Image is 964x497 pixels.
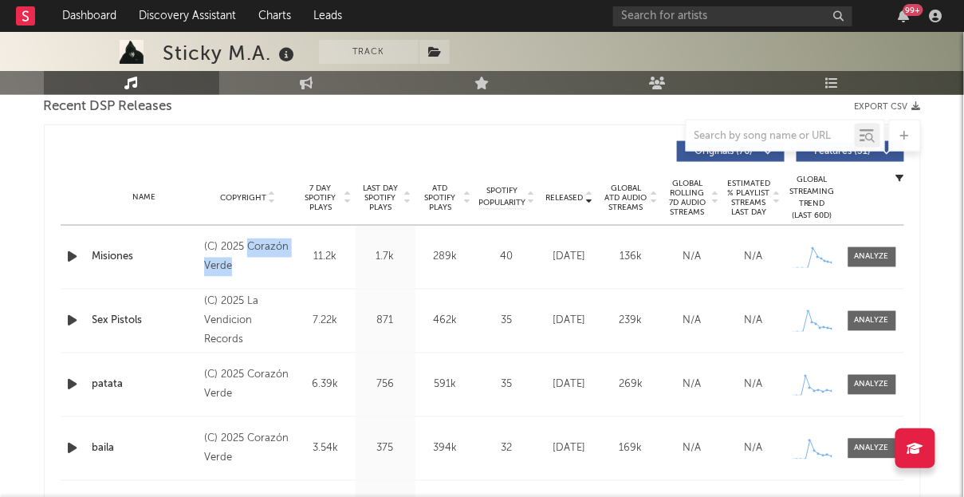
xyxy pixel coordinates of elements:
[360,441,411,457] div: 375
[666,250,719,266] div: N/A
[300,441,352,457] div: 3.54k
[677,141,785,162] button: Originals(76)
[478,185,525,209] span: Spotify Popularity
[899,10,910,22] button: 99+
[419,377,471,393] div: 591k
[92,250,197,266] a: Misiones
[687,147,761,156] span: Originals ( 76 )
[360,250,411,266] div: 1.7k
[727,377,781,393] div: N/A
[543,441,596,457] div: [DATE]
[419,250,471,266] div: 289k
[727,179,771,217] span: Estimated % Playlist Streams Last Day
[360,377,411,393] div: 756
[479,441,535,457] div: 32
[727,441,781,457] div: N/A
[204,239,291,277] div: (C) 2025 Corazón Verde
[543,250,596,266] div: [DATE]
[807,147,880,156] span: Features ( 31 )
[300,183,342,212] span: 7 Day Spotify Plays
[204,366,291,404] div: (C) 2025 Corazón Verde
[604,183,648,212] span: Global ATD Audio Streams
[44,97,173,116] span: Recent DSP Releases
[300,250,352,266] div: 11.2k
[604,377,658,393] div: 269k
[543,314,596,329] div: [DATE]
[666,377,719,393] div: N/A
[92,441,197,457] a: baila
[220,193,266,203] span: Copyright
[360,314,411,329] div: 871
[163,40,299,66] div: Sticky M.A.
[727,314,781,329] div: N/A
[604,441,658,457] div: 169k
[546,193,584,203] span: Released
[300,314,352,329] div: 7.22k
[789,174,836,222] div: Global Streaming Trend (Last 60D)
[604,314,658,329] div: 239k
[204,430,291,468] div: (C) 2025 Corazón Verde
[903,4,923,16] div: 99 +
[727,250,781,266] div: N/A
[300,377,352,393] div: 6.39k
[613,6,852,26] input: Search for artists
[92,377,197,393] a: patata
[479,250,535,266] div: 40
[687,130,855,143] input: Search by song name or URL
[419,441,471,457] div: 394k
[204,293,291,350] div: (C) 2025 La Vendicion Records
[666,441,719,457] div: N/A
[604,250,658,266] div: 136k
[479,377,535,393] div: 35
[797,141,904,162] button: Features(31)
[855,102,921,112] button: Export CSV
[419,183,462,212] span: ATD Spotify Plays
[666,179,710,217] span: Global Rolling 7D Audio Streams
[319,40,419,64] button: Track
[479,314,535,329] div: 35
[419,314,471,329] div: 462k
[666,314,719,329] div: N/A
[543,377,596,393] div: [DATE]
[92,191,197,203] div: Name
[360,183,402,212] span: Last Day Spotify Plays
[92,314,197,329] a: Sex Pistols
